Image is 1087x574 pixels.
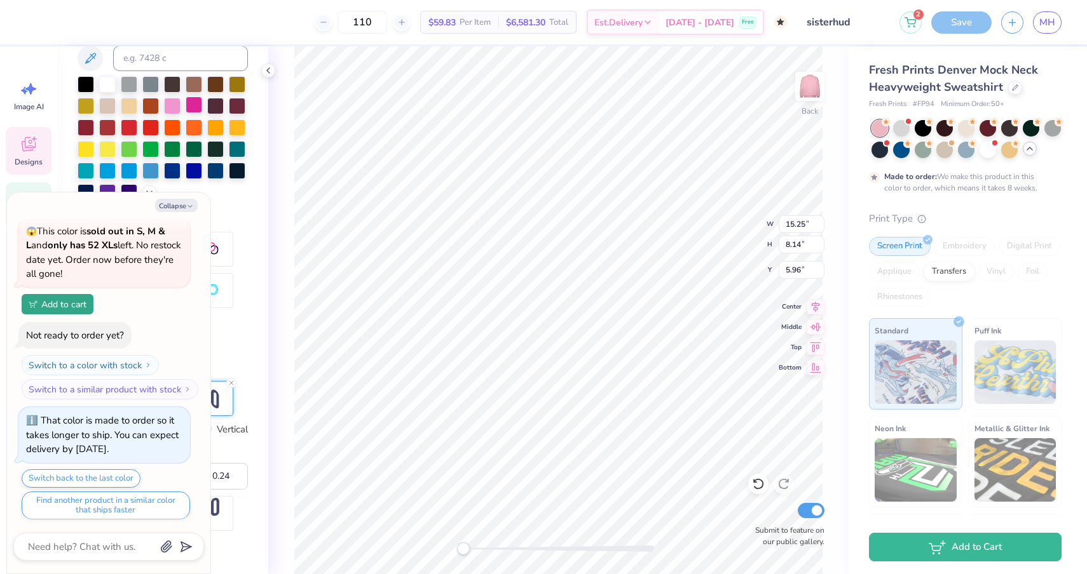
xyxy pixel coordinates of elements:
button: Switch back to the last color [22,469,140,488]
span: Neon Ink [875,422,906,435]
div: Screen Print [869,237,931,256]
img: Switch to a color with stock [144,361,152,369]
div: Not ready to order yet? [26,329,124,342]
div: That color is made to order so it takes longer to ship. You can expect delivery by [DATE]. [26,414,179,455]
span: Puff Ink [974,324,1001,337]
button: Find another product in a similar color that ships faster [22,491,190,519]
span: Total [549,16,568,29]
img: Switch to a similar product with stock [184,385,191,393]
button: Add to cart [22,294,93,314]
span: Per Item [460,16,491,29]
span: Middle [779,322,802,332]
span: Free [742,18,754,27]
button: 2 [899,11,922,34]
img: Standard [875,340,957,404]
span: Minimum Order: 50 + [941,99,1004,110]
div: Digital Print [999,237,1060,256]
button: Switch to a color with stock [22,355,159,375]
span: Center [779,302,802,312]
span: 2 [913,10,924,20]
div: Foil [1018,262,1048,281]
span: Standard [875,324,908,337]
span: $59.83 [428,16,456,29]
span: This color is and left. No restock date yet. Order now before they're all gone! [26,225,181,281]
div: Back [802,105,818,117]
div: Rhinestones [869,288,931,307]
span: [DATE] - [DATE] [666,16,734,29]
div: Accessibility label [457,542,470,555]
span: Fresh Prints Denver Mock Neck Heavyweight Sweatshirt [869,62,1038,95]
span: Fresh Prints [869,99,906,110]
span: Metallic & Glitter Ink [974,422,1049,435]
img: Add to cart [29,300,38,308]
div: Transfers [924,262,974,281]
input: Untitled Design [796,10,890,35]
div: Embroidery [934,237,995,256]
label: Vertical [217,422,248,437]
span: # FP94 [913,99,934,110]
img: Neon Ink [875,438,957,502]
img: Puff Ink [974,340,1056,404]
img: Back [797,74,823,99]
input: e.g. 7428 c [113,46,248,71]
img: Metallic & Glitter Ink [974,438,1056,502]
div: Applique [869,262,920,281]
span: Image AI [14,102,44,112]
label: Submit to feature on our public gallery. [748,524,824,547]
div: Vinyl [978,262,1014,281]
span: 😱 [26,225,37,237]
div: We make this product in this color to order, which means it takes 8 weeks. [884,171,1041,194]
div: Print Type [869,211,1062,226]
span: $6,581.30 [506,16,545,29]
button: Collapse [155,199,198,212]
span: Designs [15,157,43,167]
button: Add to Cart [869,533,1062,561]
a: MH [1033,11,1062,34]
span: Est. Delivery [594,16,643,29]
span: Water based Ink [974,519,1033,533]
input: – – [338,11,387,34]
strong: only has 52 XLs [48,239,118,251]
span: Glow in the Dark Ink [875,519,947,533]
button: Switch to a similar product with stock [22,379,198,399]
span: MH [1039,15,1055,30]
span: Bottom [779,363,802,373]
strong: sold out in S, M & L [26,225,165,252]
strong: Made to order: [884,171,937,182]
span: Top [779,342,802,352]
